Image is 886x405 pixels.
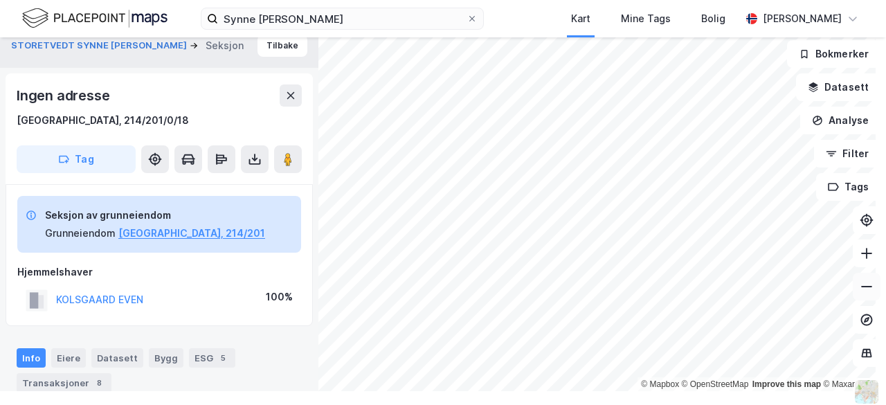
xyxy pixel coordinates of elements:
button: Datasett [796,73,880,101]
div: Seksjon av grunneiendom [45,207,265,224]
input: Søk på adresse, matrikkel, gårdeiere, leietakere eller personer [218,8,467,29]
div: 8 [92,376,106,390]
button: Analyse [800,107,880,134]
div: Mine Tags [621,10,671,27]
div: Ingen adresse [17,84,112,107]
div: 100% [266,289,293,305]
div: Transaksjoner [17,373,111,393]
div: [PERSON_NAME] [763,10,842,27]
div: Eiere [51,348,86,368]
a: OpenStreetMap [682,379,749,389]
div: 5 [216,351,230,365]
button: Filter [814,140,880,168]
button: Tilbake [257,35,307,57]
button: Tags [816,173,880,201]
div: Seksjon [206,37,244,54]
button: STORETVEDT SYNNE [PERSON_NAME] [11,39,190,53]
button: [GEOGRAPHIC_DATA], 214/201 [118,225,265,242]
div: ESG [189,348,235,368]
div: Bygg [149,348,183,368]
button: Bokmerker [787,40,880,68]
div: Hjemmelshaver [17,264,301,280]
div: [GEOGRAPHIC_DATA], 214/201/0/18 [17,112,189,129]
button: Tag [17,145,136,173]
a: Improve this map [752,379,821,389]
div: Info [17,348,46,368]
div: Kontrollprogram for chat [817,339,886,405]
div: Bolig [701,10,725,27]
iframe: Chat Widget [817,339,886,405]
div: Datasett [91,348,143,368]
a: Mapbox [641,379,679,389]
div: Kart [571,10,590,27]
div: Grunneiendom [45,225,116,242]
img: logo.f888ab2527a4732fd821a326f86c7f29.svg [22,6,168,30]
